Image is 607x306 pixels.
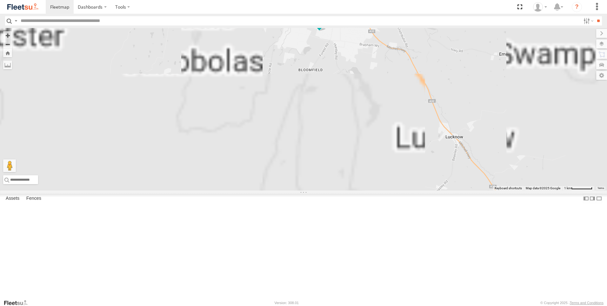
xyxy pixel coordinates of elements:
label: Assets [3,194,23,203]
label: Dock Summary Table to the Right [589,194,596,203]
label: Search Filter Options [581,16,595,25]
i: ? [572,2,582,12]
button: Zoom out [3,40,12,49]
label: Measure [3,60,12,69]
button: Zoom in [3,31,12,40]
a: Terms (opens in new tab) [597,187,604,190]
a: Terms and Conditions [570,301,604,305]
button: Zoom Home [3,49,12,57]
span: 1 km [564,186,571,190]
div: Version: 308.01 [275,301,299,305]
label: Map Settings [596,71,607,80]
img: fleetsu-logo-horizontal.svg [6,3,39,11]
button: Drag Pegman onto the map to open Street View [3,159,16,172]
label: Dock Summary Table to the Left [583,194,589,203]
button: Keyboard shortcuts [495,186,522,191]
label: Hide Summary Table [596,194,602,203]
a: Visit our Website [3,300,33,306]
label: Search Query [13,16,18,25]
label: Fences [23,194,44,203]
div: © Copyright 2025 - [540,301,604,305]
span: Map data ©2025 Google [526,186,560,190]
button: Map Scale: 1 km per 63 pixels [562,186,594,191]
div: Peter Groves [531,2,549,12]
